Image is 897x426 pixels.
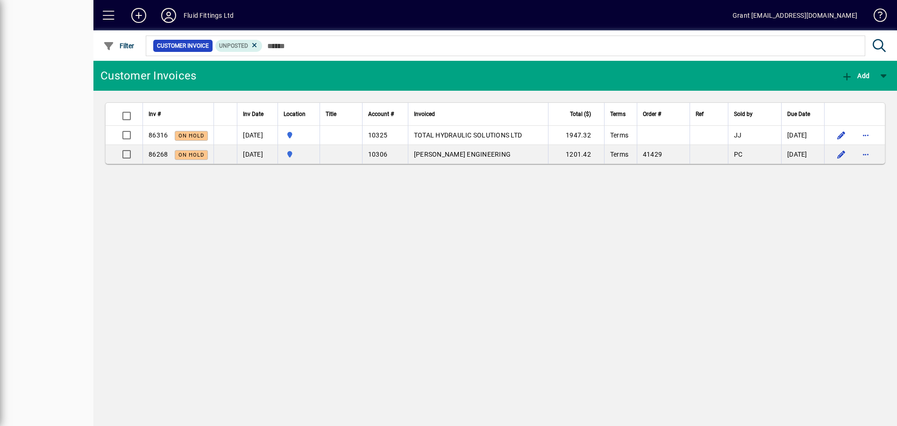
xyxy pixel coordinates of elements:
[184,8,234,23] div: Fluid Fittings Ltd
[841,72,869,79] span: Add
[554,109,599,119] div: Total ($)
[414,109,542,119] div: Invoiced
[368,109,402,119] div: Account #
[781,126,824,145] td: [DATE]
[284,149,314,159] span: AUCKLAND
[284,109,314,119] div: Location
[696,109,722,119] div: Ref
[734,109,753,119] span: Sold by
[610,131,628,139] span: Terms
[839,67,872,84] button: Add
[178,133,204,139] span: On hold
[834,128,849,143] button: Edit
[733,8,857,23] div: Grant [EMAIL_ADDRESS][DOMAIN_NAME]
[215,40,263,52] mat-chip: Customer Invoice Status: Unposted
[101,37,137,54] button: Filter
[414,131,522,139] span: TOTAL HYDRAULIC SOLUTIONS LTD
[326,109,336,119] span: Title
[643,151,662,158] span: 41429
[414,109,435,119] span: Invoiced
[326,109,356,119] div: Title
[643,109,661,119] span: Order #
[414,151,511,158] span: [PERSON_NAME] ENGINEERING
[548,126,604,145] td: 1947.32
[781,145,824,164] td: [DATE]
[610,109,626,119] span: Terms
[219,43,248,49] span: Unposted
[610,151,628,158] span: Terms
[867,2,885,32] a: Knowledge Base
[243,109,263,119] span: Inv Date
[858,128,873,143] button: More options
[548,145,604,164] td: 1201.42
[154,7,184,24] button: Profile
[368,109,394,119] span: Account #
[643,109,684,119] div: Order #
[124,7,154,24] button: Add
[237,145,278,164] td: [DATE]
[157,41,209,51] span: Customer Invoice
[787,109,810,119] span: Due Date
[368,131,387,139] span: 10325
[734,131,742,139] span: JJ
[787,109,819,119] div: Due Date
[243,109,272,119] div: Inv Date
[284,130,314,140] span: AUCKLAND
[696,109,704,119] span: Ref
[368,151,387,158] span: 10306
[149,109,161,119] span: Inv #
[149,151,168,158] span: 86268
[237,126,278,145] td: [DATE]
[834,147,849,162] button: Edit
[178,152,204,158] span: On hold
[103,42,135,50] span: Filter
[570,109,591,119] span: Total ($)
[858,147,873,162] button: More options
[100,68,196,83] div: Customer Invoices
[149,131,168,139] span: 86316
[734,109,776,119] div: Sold by
[734,151,743,158] span: PC
[284,109,306,119] span: Location
[149,109,208,119] div: Inv #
